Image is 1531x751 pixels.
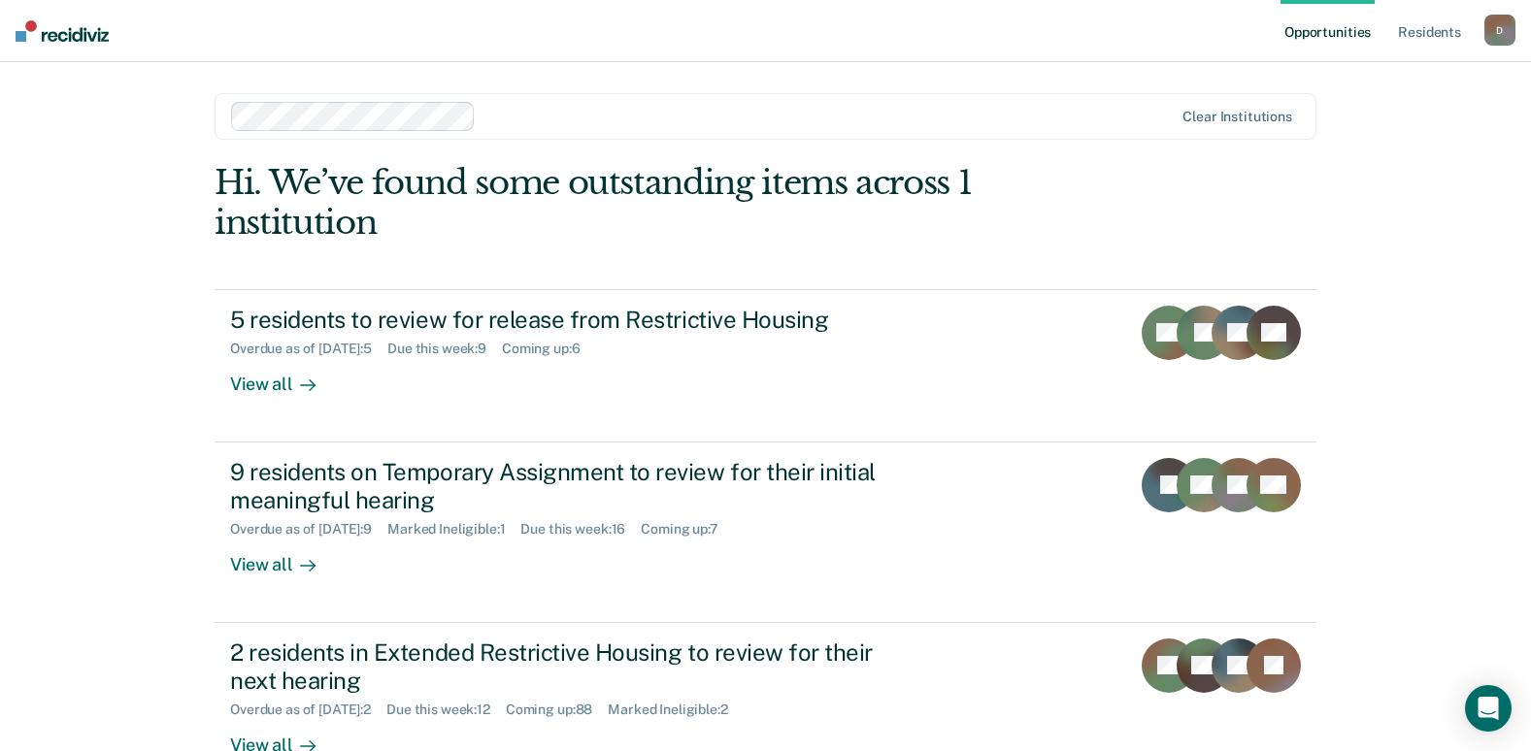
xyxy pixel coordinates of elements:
div: View all [230,357,339,395]
div: Due this week : 9 [387,341,502,357]
div: 5 residents to review for release from Restrictive Housing [230,306,912,334]
div: View all [230,538,339,575]
div: Due this week : 16 [520,521,641,538]
div: 9 residents on Temporary Assignment to review for their initial meaningful hearing [230,458,912,514]
div: Overdue as of [DATE] : 9 [230,521,387,538]
a: 9 residents on Temporary Assignment to review for their initial meaningful hearingOverdue as of [... [215,442,1316,623]
div: Coming up : 7 [641,521,734,538]
div: Overdue as of [DATE] : 5 [230,341,387,357]
div: Due this week : 12 [386,702,506,718]
div: Marked Ineligible : 2 [608,702,743,718]
div: Hi. We’ve found some outstanding items across 1 institution [215,163,1096,243]
div: Coming up : 6 [502,341,596,357]
div: Overdue as of [DATE] : 2 [230,702,386,718]
div: Marked Ineligible : 1 [387,521,520,538]
div: Clear institutions [1182,109,1292,125]
img: Recidiviz [16,20,109,42]
a: 5 residents to review for release from Restrictive HousingOverdue as of [DATE]:5Due this week:9Co... [215,289,1316,442]
div: 2 residents in Extended Restrictive Housing to review for their next hearing [230,638,912,695]
button: D [1484,15,1515,46]
div: Open Intercom Messenger [1465,685,1512,732]
div: Coming up : 88 [506,702,608,718]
